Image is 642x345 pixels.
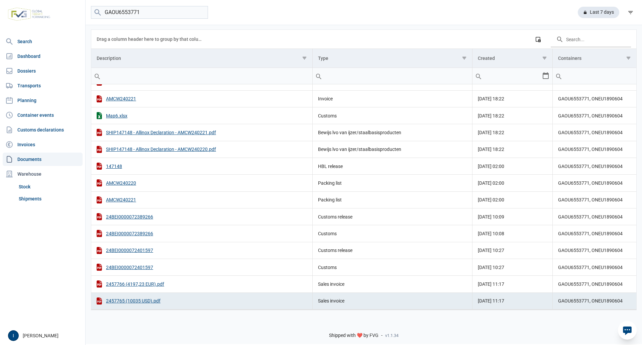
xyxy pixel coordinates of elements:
[97,34,204,45] div: Drag a column header here to group by that column
[312,292,472,309] td: Sales invoice
[302,56,307,61] span: Show filter options for column 'Description'
[312,259,472,276] td: Customs
[97,297,307,305] div: 2457765 (10035 USD).pdf
[472,68,553,84] td: Filter cell
[3,79,83,92] a: Transports
[97,129,307,136] div: SHIP147148 - Allinox Declaration - AMCW240221.pdf
[553,49,636,68] td: Column Containers
[625,6,637,18] div: filter
[3,153,83,166] a: Documents
[97,95,307,102] div: AMCW240221
[553,208,636,225] td: GAOU6553771, ONEU1890604
[8,330,19,341] button: I
[91,49,312,68] td: Column Description
[478,231,504,236] span: [DATE] 10:08
[553,141,636,158] td: GAOU6553771, ONEU1890604
[553,68,565,84] div: Search box
[553,68,636,84] input: Filter cell
[578,7,619,18] div: Last 7 days
[478,281,504,287] span: [DATE] 11:17
[312,68,472,84] td: Filter cell
[91,30,636,310] div: Data grid with 16 rows and 4 columns
[312,225,472,242] td: Customs
[97,112,307,119] div: Map6.xlsx
[553,292,636,309] td: GAOU6553771, ONEU1890604
[312,191,472,208] td: Packing list
[553,124,636,141] td: GAOU6553771, ONEU1890604
[553,107,636,124] td: GAOU6553771, ONEU1890604
[478,248,504,253] span: [DATE] 10:27
[5,5,53,23] img: FVG - Global freight forwarding
[462,56,467,61] span: Show filter options for column 'Type'
[478,147,504,152] span: [DATE] 18:22
[313,68,472,84] input: Filter cell
[472,68,485,84] div: Search box
[542,68,550,84] div: Select
[478,130,504,135] span: [DATE] 18:22
[91,6,208,19] input: Search documents
[97,247,307,254] div: 24BEI0000072401597
[97,163,307,170] div: 147148
[97,196,307,203] div: AMCW240221
[3,123,83,137] a: Customs declarations
[532,33,544,45] div: Column Chooser
[16,181,83,193] a: Stock
[16,193,83,205] a: Shipments
[312,141,472,158] td: Bewijs lvo van ijzer/staalbasisproducten
[97,264,307,271] div: 24BEI0000072401597
[3,35,83,48] a: Search
[312,208,472,225] td: Customs release
[553,276,636,292] td: GAOU6553771, ONEU1890604
[551,31,631,47] input: Search in the data grid
[312,49,472,68] td: Column Type
[478,197,504,202] span: [DATE] 02:00
[553,242,636,259] td: GAOU6553771, ONEU1890604
[478,113,504,118] span: [DATE] 18:22
[478,298,504,304] span: [DATE] 11:17
[553,175,636,191] td: GAOU6553771, ONEU1890604
[3,108,83,122] a: Container events
[3,167,83,181] div: Warehouse
[329,333,379,339] span: Shipped with ❤️ by FVG
[312,276,472,292] td: Sales invoice
[478,265,504,270] span: [DATE] 10:27
[3,138,83,151] a: Invoices
[472,49,553,68] td: Column Created
[385,333,399,338] span: v1.1.34
[97,230,307,237] div: 24BEI0000072389266
[312,107,472,124] td: Customs
[3,50,83,63] a: Dashboard
[478,96,504,101] span: [DATE] 18:22
[97,56,121,61] div: Description
[312,90,472,107] td: Invoice
[97,213,307,220] div: 24BEI0000072389266
[542,56,547,61] span: Show filter options for column 'Created'
[478,164,504,169] span: [DATE] 02:00
[553,225,636,242] td: GAOU6553771, ONEU1890604
[553,90,636,107] td: GAOU6553771, ONEU1890604
[558,56,581,61] div: Containers
[312,124,472,141] td: Bewijs lvo van ijzer/staalbasisproducten
[97,179,307,186] div: AMCW240220
[312,242,472,259] td: Customs release
[553,259,636,276] td: GAOU6553771, ONEU1890604
[318,56,328,61] div: Type
[3,64,83,78] a: Dossiers
[553,158,636,175] td: GAOU6553771, ONEU1890604
[478,56,495,61] div: Created
[478,214,504,220] span: [DATE] 10:09
[91,68,312,84] input: Filter cell
[312,158,472,175] td: HBL release
[8,330,81,341] div: [PERSON_NAME]
[3,94,83,107] a: Planning
[313,68,325,84] div: Search box
[312,175,472,191] td: Packing list
[91,68,103,84] div: Search box
[97,280,307,287] div: 2457766 (4197,23 EUR).pdf
[472,68,542,84] input: Filter cell
[626,56,631,61] span: Show filter options for column 'Containers'
[97,30,631,49] div: Data grid toolbar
